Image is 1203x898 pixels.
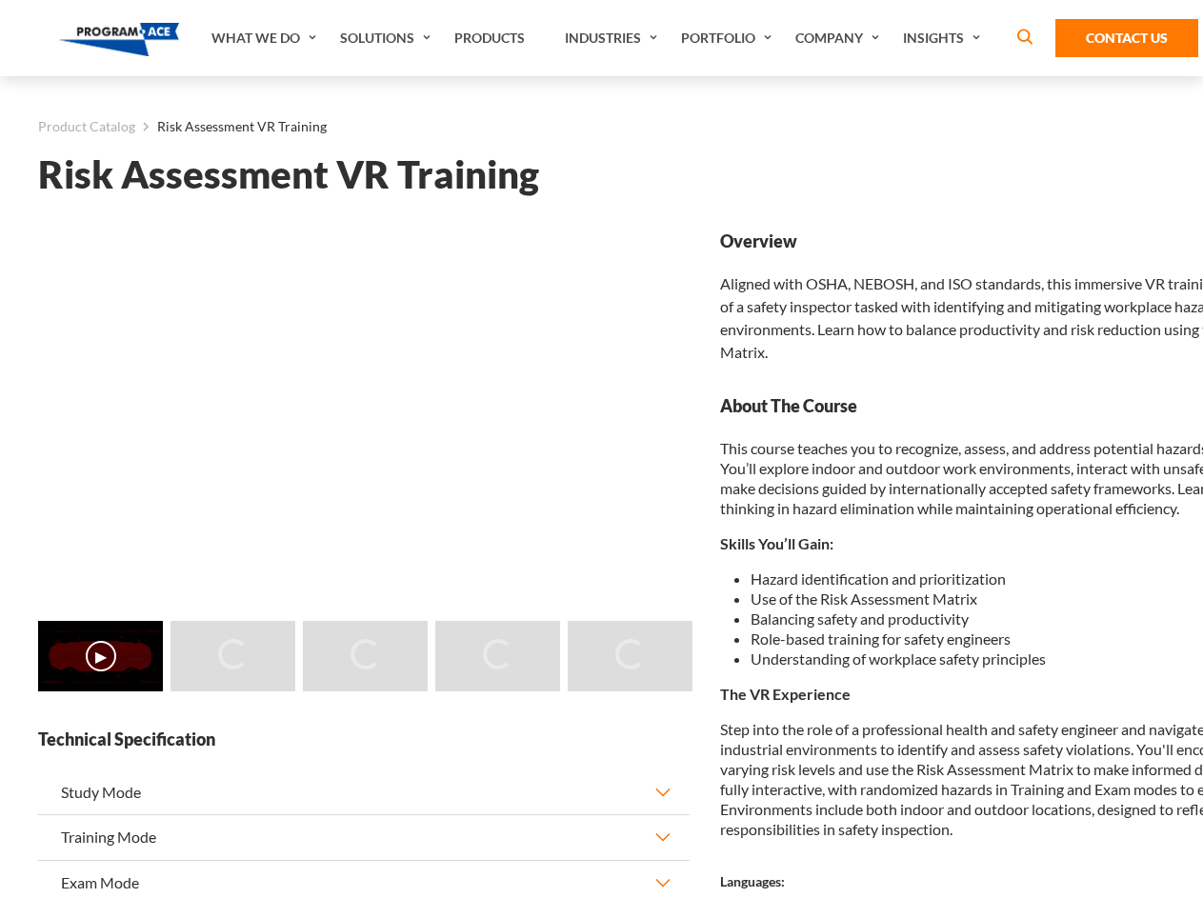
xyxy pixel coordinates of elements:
[38,815,690,859] button: Training Mode
[38,728,690,751] strong: Technical Specification
[135,114,327,139] li: Risk Assessment VR Training
[720,873,785,889] strong: Languages:
[38,114,135,139] a: Product Catalog
[38,770,690,814] button: Study Mode
[1055,19,1198,57] a: Contact Us
[38,621,163,691] img: Risk Assessment VR Training - Video 0
[38,229,690,596] iframe: Risk Assessment VR Training - Video 0
[86,641,116,671] button: ▶
[59,23,180,56] img: Program-Ace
